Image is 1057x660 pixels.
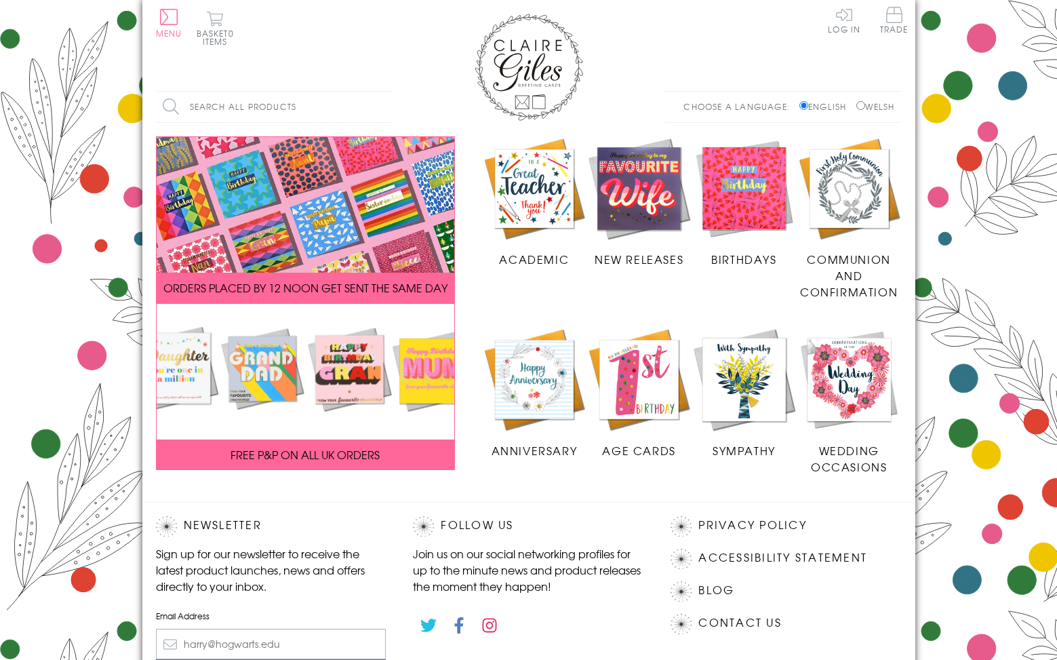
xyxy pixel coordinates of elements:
[698,516,806,535] a: Privacy Policy
[203,27,234,47] span: 0 items
[880,7,909,36] a: Trade
[492,442,578,459] span: Anniversary
[800,251,898,300] span: Communion and Confirmation
[856,100,895,113] label: Welsh
[156,610,386,622] label: Email Address
[799,101,808,110] input: English
[797,327,902,475] a: Wedding Occasions
[156,545,386,594] p: Sign up for our newsletter to receive the latest product launches, news and offers directly to yo...
[811,442,887,475] span: Wedding Occasions
[595,251,683,267] span: New Releases
[856,101,865,110] input: Welsh
[156,516,386,537] h2: Newsletter
[482,136,587,268] a: Academic
[163,279,447,296] span: ORDERS PLACED BY 12 NOON GET SENT THE SAME DAY
[156,92,393,122] input: Search all products
[698,614,781,632] a: Contact Us
[711,251,776,267] span: Birthdays
[156,27,182,39] span: Menu
[197,11,234,45] button: Basket0 items
[586,327,692,459] a: Age Cards
[380,92,393,122] input: Search
[713,442,776,459] span: Sympathy
[698,549,867,567] a: Accessibility Statement
[482,327,587,459] a: Anniversary
[692,136,797,268] a: Birthdays
[683,100,797,113] p: Choose a language:
[499,251,569,267] span: Academic
[799,100,853,113] label: English
[231,446,380,463] span: FREE P&P ON ALL UK ORDERS
[586,136,692,268] a: New Releases
[692,327,797,459] a: Sympathy
[698,581,734,600] a: Blog
[475,14,583,121] img: Claire Giles Greetings Cards
[413,545,643,594] p: Join us on our social networking profiles for up to the minute news and product releases the mome...
[156,629,386,659] input: harry@hogwarts.edu
[413,516,643,537] h2: Follow Us
[156,9,182,37] button: Menu
[828,7,860,33] a: Log In
[797,136,902,300] a: Communion and Confirmation
[602,442,675,459] span: Age Cards
[880,7,909,33] span: Trade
